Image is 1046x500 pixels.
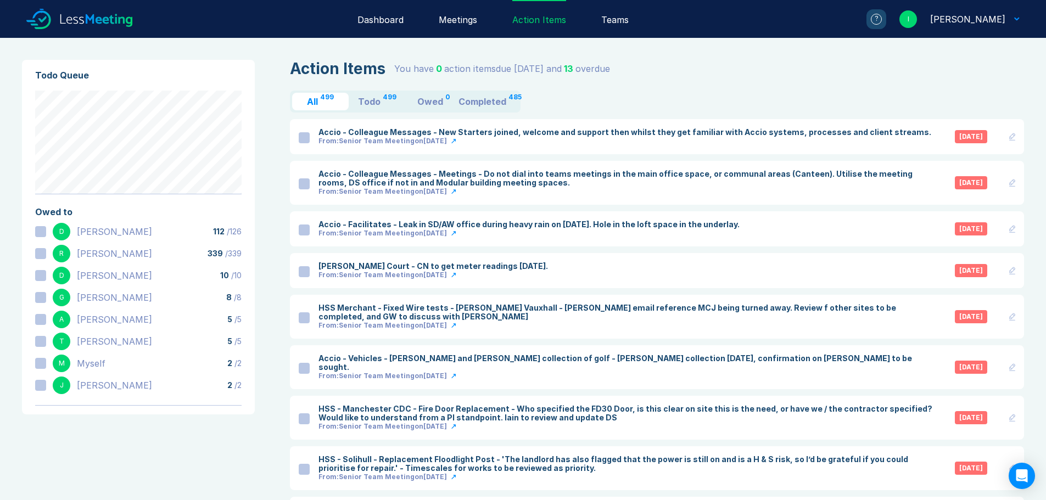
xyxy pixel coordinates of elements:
[53,377,70,394] div: J
[318,128,931,137] div: Accio - Colleague Messages - New Starters joined, welcome and support then whilst they get famili...
[318,455,933,473] div: HSS - Solihull - Replacement Floodlight Post - 'The landlord has also flagged that the power is s...
[358,97,381,106] div: Todo
[77,379,152,392] div: Jim Cox
[318,354,933,372] div: Accio - Vehicles - [PERSON_NAME] and [PERSON_NAME] collection of golf - [PERSON_NAME] collection ...
[853,9,886,29] a: ?
[318,304,933,321] div: HSS Merchant - Fixed Wire tests - [PERSON_NAME] Vauxhall - [PERSON_NAME] email reference MCJ bein...
[458,97,506,106] div: Completed
[208,249,242,258] div: / 339
[955,176,987,189] div: 2025-08-05T00:00:00+00:00
[318,405,933,422] div: HSS - Manchester CDC - Fire Door Replacement - Who specified the FD30 Door, is this clear on site...
[445,93,450,106] div: 0
[318,170,933,187] div: Accio - Colleague Messages - Meetings - Do not dial into teams meetings in the main office space,...
[77,247,152,260] div: Richard Rust
[871,14,882,25] div: ?
[227,314,232,324] span: 5
[899,10,917,28] div: I
[564,63,573,74] span: 13
[318,473,933,481] a: From:Senior Team Meetingon[DATE]
[955,222,987,235] div: 2025-08-05T00:00:00+00:00
[53,223,70,240] div: D
[318,321,933,330] a: From:Senior Team Meetingon[DATE]
[318,422,933,431] a: From:Senior Team Meetingon[DATE]
[320,93,334,106] div: 499
[220,271,242,280] div: / 10
[53,311,70,328] div: A
[227,336,232,346] span: 5
[436,63,442,74] span: 0
[394,62,610,75] div: You have action item s due [DATE] and overdue
[1009,463,1035,489] div: Open Intercom Messenger
[955,462,987,475] div: 2025-08-08T00:00:00+00:00
[226,293,242,302] div: / 8
[318,229,740,238] a: From:Senior Team Meetingon[DATE]
[955,310,987,323] div: 2025-08-05T00:00:00+00:00
[53,355,70,372] div: M
[77,225,152,238] div: Danny Sisson
[77,313,152,326] div: Anna Sibthorp
[226,293,232,302] span: 8
[227,359,242,368] div: / 2
[955,130,987,143] div: 2025-08-05T00:00:00+00:00
[208,249,223,258] span: 339
[213,227,242,236] div: / 126
[930,13,1005,26] div: Iain Parnell
[318,372,933,380] a: From:Senior Team Meetingon[DATE]
[318,262,548,271] div: [PERSON_NAME] Court - CN to get meter readings [DATE].
[35,69,242,82] div: Todo Queue
[307,97,318,106] div: All
[220,271,229,280] span: 10
[53,267,70,284] div: D
[77,291,152,304] div: Gemma White
[318,137,931,145] a: From:Senior Team Meetingon[DATE]
[35,205,242,218] div: Owed to
[955,361,987,374] div: 2025-08-06T00:00:00+00:00
[955,411,987,424] div: 2025-08-07T00:00:00+00:00
[318,271,548,279] a: From:Senior Team Meetingon[DATE]
[290,60,385,77] div: Action Items
[227,380,232,390] span: 2
[318,187,933,196] a: From:Senior Team Meetingon[DATE]
[77,335,152,348] div: Trevor White
[383,93,396,106] div: 499
[53,289,70,306] div: G
[227,358,232,368] span: 2
[318,220,740,229] div: Accio - Facilitates - Leak in SD/AW office during heavy rain on [DATE]. Hole in the loft space in...
[227,315,242,324] div: / 5
[53,245,70,262] div: R
[417,97,443,106] div: Owed
[77,269,152,282] div: David Hayter
[227,337,242,346] div: / 5
[227,381,242,390] div: / 2
[955,264,987,277] div: 2025-08-05T00:00:00+00:00
[77,357,105,370] div: Myself
[53,333,70,350] div: T
[213,227,225,236] span: 112
[508,93,522,106] div: 485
